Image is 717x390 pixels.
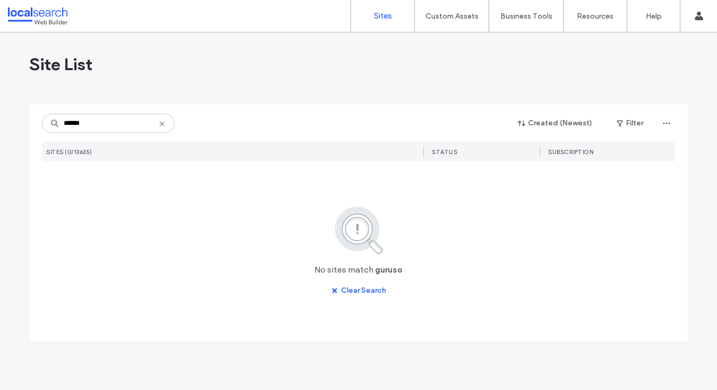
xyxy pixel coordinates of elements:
[24,7,46,17] span: Help
[320,205,397,256] img: search.svg
[500,12,552,21] label: Business Tools
[314,264,373,276] span: No sites match
[577,12,613,21] label: Resources
[322,282,396,299] button: Clear Search
[646,12,662,21] label: Help
[425,12,479,21] label: Custom Assets
[548,148,593,156] span: SUBSCRIPTION
[374,11,392,21] label: Sites
[509,115,602,132] button: Created (Newest)
[375,264,403,276] span: guruso
[29,54,92,75] span: Site List
[606,115,654,132] button: Filter
[46,148,92,156] span: SITES (0/13635)
[432,148,457,156] span: STATUS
